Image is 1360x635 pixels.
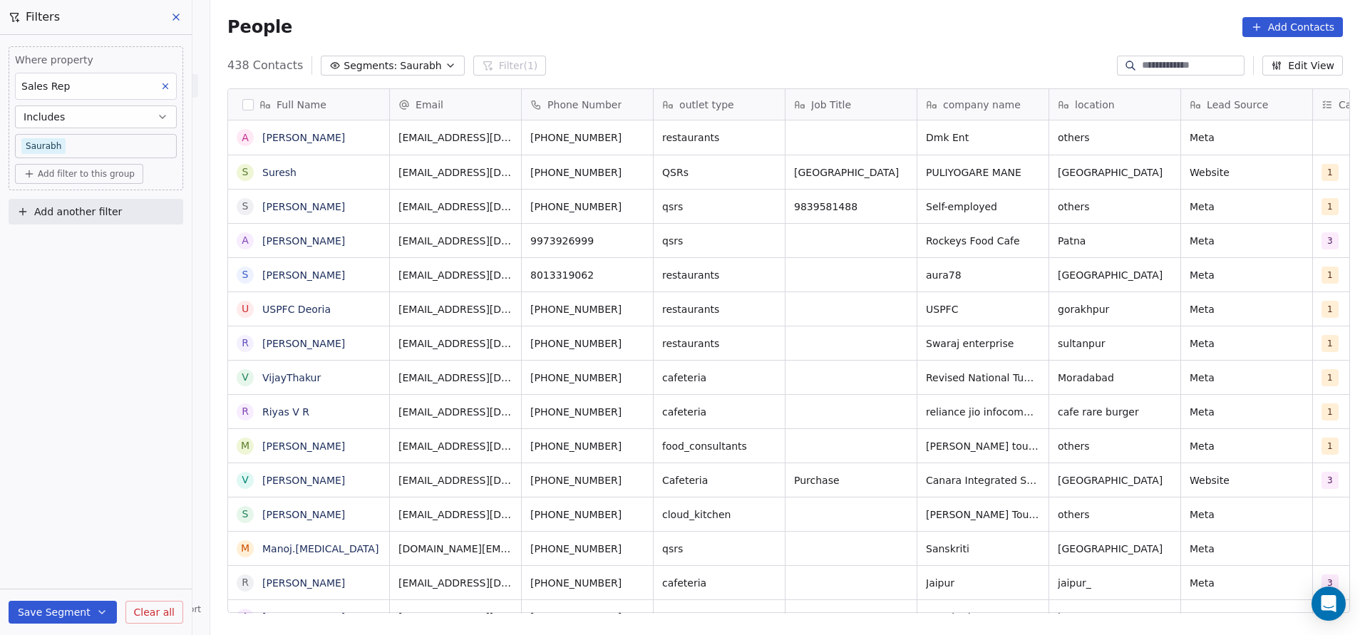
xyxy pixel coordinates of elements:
[242,507,249,522] div: S
[530,234,644,248] span: 9973926999
[398,336,512,351] span: [EMAIL_ADDRESS][DOMAIN_NAME]
[662,610,776,624] span: restaurants
[1322,301,1339,318] span: 1
[785,89,917,120] div: Job Title
[794,473,908,487] span: Purchase
[1322,574,1339,592] span: 3
[398,268,512,282] span: [EMAIL_ADDRESS][DOMAIN_NAME]
[262,167,297,178] a: Suresh
[1058,165,1172,180] span: [GEOGRAPHIC_DATA]
[227,57,303,74] span: 438 Contacts
[1190,200,1304,214] span: Meta
[390,89,521,120] div: Email
[926,405,1040,419] span: reliance jio infocomm ltd
[662,405,776,419] span: cafeteria
[1058,542,1172,556] span: [GEOGRAPHIC_DATA]
[530,302,644,316] span: [PHONE_NUMBER]
[1190,439,1304,453] span: Meta
[262,338,345,349] a: [PERSON_NAME]
[662,542,776,556] span: qsrs
[262,509,345,520] a: [PERSON_NAME]
[262,132,345,143] a: [PERSON_NAME]
[1058,336,1172,351] span: sultanpur
[242,267,249,282] div: S
[1190,234,1304,248] span: Meta
[398,371,512,385] span: [EMAIL_ADDRESS][DOMAIN_NAME]
[1207,98,1268,112] span: Lead Source
[654,89,785,120] div: outlet type
[262,440,345,452] a: [PERSON_NAME]
[1190,610,1304,624] span: Meta
[662,336,776,351] span: restaurants
[262,611,345,623] a: [PERSON_NAME]
[1322,335,1339,352] span: 1
[1075,98,1115,112] span: location
[926,610,1040,624] span: Mucchad Restaurant Cafe & Lounge (Pure Veg)
[917,89,1049,120] div: company name
[1322,232,1339,249] span: 3
[530,336,644,351] span: [PHONE_NUMBER]
[1190,473,1304,487] span: Website
[943,98,1021,112] span: company name
[241,541,249,556] div: M
[1322,369,1339,386] span: 1
[1312,587,1346,621] div: Open Intercom Messenger
[662,576,776,590] span: cafeteria
[926,130,1040,145] span: Dmk Ent
[926,200,1040,214] span: Self-employed
[1322,472,1339,489] span: 3
[398,473,512,487] span: [EMAIL_ADDRESS][DOMAIN_NAME]
[679,98,734,112] span: outlet type
[530,507,644,522] span: [PHONE_NUMBER]
[1058,302,1172,316] span: gorakhpur
[398,507,512,522] span: [EMAIL_ADDRESS][DOMAIN_NAME]
[1058,130,1172,145] span: others
[228,89,389,120] div: Full Name
[398,234,512,248] span: [EMAIL_ADDRESS][DOMAIN_NAME]
[662,268,776,282] span: restaurants
[1190,130,1304,145] span: Meta
[1262,56,1343,76] button: Edit View
[242,370,249,385] div: V
[400,58,441,73] span: Saurabh
[1058,234,1172,248] span: Patna
[398,542,512,556] span: [DOMAIN_NAME][EMAIL_ADDRESS][DOMAIN_NAME]
[530,200,644,214] span: [PHONE_NUMBER]
[1058,473,1172,487] span: [GEOGRAPHIC_DATA]
[926,234,1040,248] span: Rockeys Food Cafe
[1058,268,1172,282] span: [GEOGRAPHIC_DATA]
[398,610,512,624] span: [EMAIL_ADDRESS][DOMAIN_NAME]
[926,336,1040,351] span: Swaraj enterprise
[1058,439,1172,453] span: others
[1058,507,1172,522] span: others
[530,405,644,419] span: [PHONE_NUMBER]
[1181,89,1312,120] div: Lead Source
[662,200,776,214] span: qsrs
[1058,610,1172,624] span: kanpur
[262,475,345,486] a: [PERSON_NAME]
[242,301,249,316] div: U
[241,438,249,453] div: M
[242,609,249,624] div: A
[398,405,512,419] span: [EMAIL_ADDRESS][DOMAIN_NAME]
[262,235,345,247] a: [PERSON_NAME]
[242,336,249,351] div: R
[344,58,397,73] span: Segments:
[262,543,378,554] a: Manoj.[MEDICAL_DATA]
[262,406,309,418] a: Riyas V R
[926,165,1040,180] span: PULIYOGARE MANE
[662,507,776,522] span: cloud_kitchen
[530,268,644,282] span: 8013319062
[662,439,776,453] span: food_consultants
[262,201,345,212] a: [PERSON_NAME]
[1190,268,1304,282] span: Meta
[794,200,908,214] span: 9839581488
[1322,403,1339,420] span: 1
[1190,302,1304,316] span: Meta
[926,302,1040,316] span: USPFC
[926,507,1040,522] span: [PERSON_NAME] Tourism
[398,302,512,316] span: [EMAIL_ADDRESS][DOMAIN_NAME]
[1242,17,1343,37] button: Add Contacts
[242,473,249,487] div: V
[228,120,390,614] div: grid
